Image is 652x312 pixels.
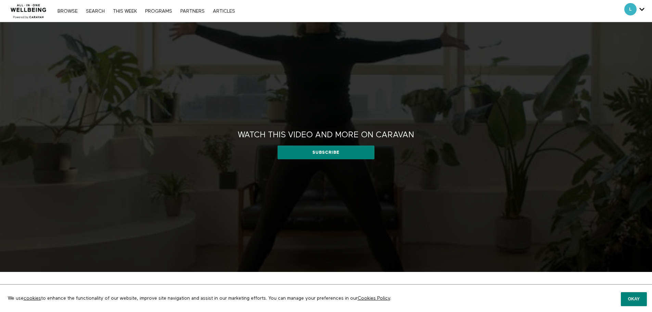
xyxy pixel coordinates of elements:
a: Search [82,9,108,14]
a: Cookies Policy [358,296,390,301]
a: THIS WEEK [110,9,140,14]
a: cookies [24,296,41,301]
a: PARTNERS [177,9,208,14]
a: Browse [54,9,81,14]
a: ARTICLES [209,9,239,14]
h2: Watch this video and more on CARAVAN [238,130,414,140]
nav: Primary [54,8,238,14]
a: PROGRAMS [142,9,176,14]
button: Okay [621,292,647,306]
a: Subscribe [278,146,374,159]
p: We use to enhance the functionality of our website, improve site navigation and assist in our mar... [3,290,514,307]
